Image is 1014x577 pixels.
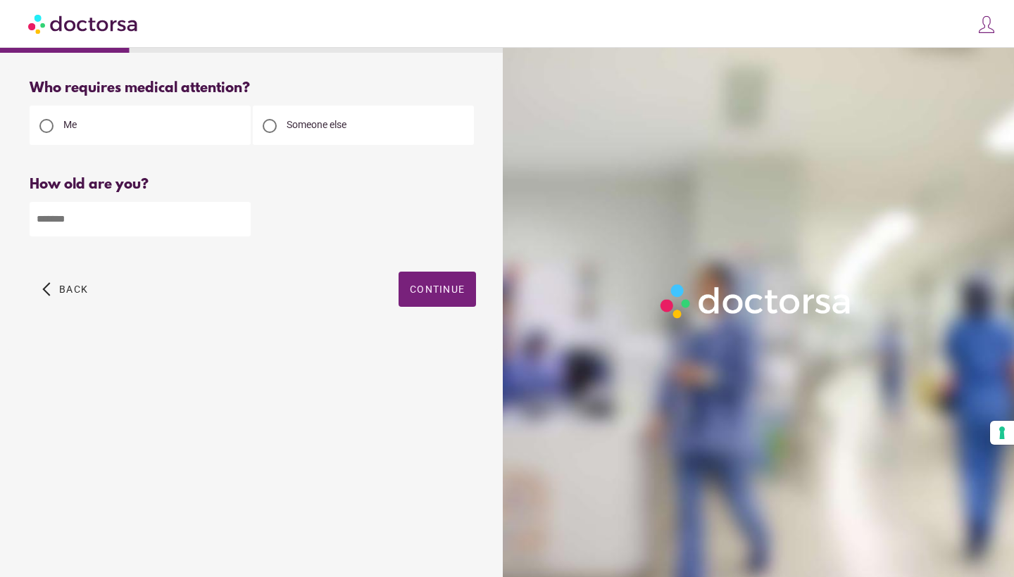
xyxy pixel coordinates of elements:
span: Continue [410,284,465,295]
div: Who requires medical attention? [30,80,476,96]
button: Continue [399,272,476,307]
span: Someone else [287,119,346,130]
span: Back [59,284,88,295]
button: arrow_back_ios Back [37,272,94,307]
button: Your consent preferences for tracking technologies [990,421,1014,445]
span: Me [63,119,77,130]
div: How old are you? [30,177,476,193]
img: Doctorsa.com [28,8,139,39]
img: icons8-customer-100.png [977,15,996,34]
img: Logo-Doctorsa-trans-White-partial-flat.png [655,279,858,324]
